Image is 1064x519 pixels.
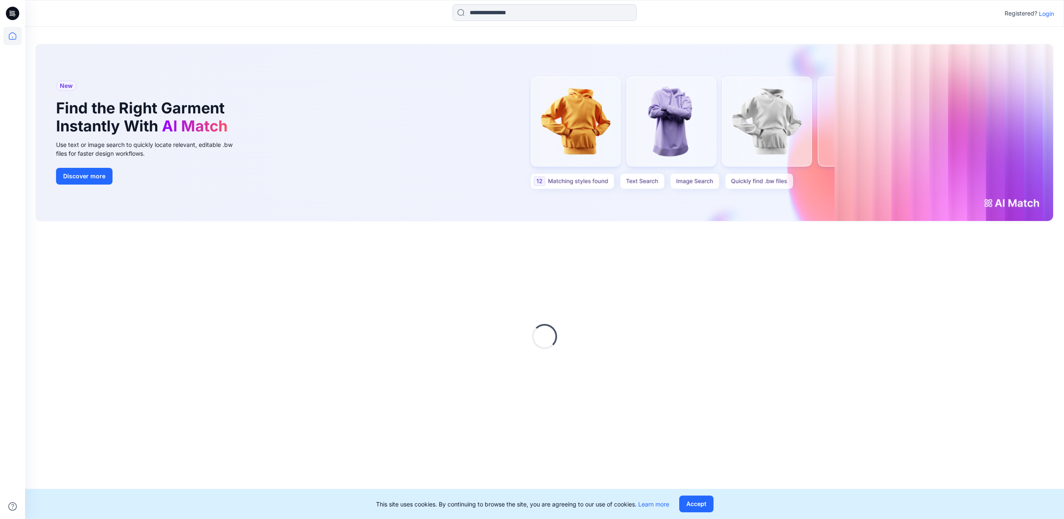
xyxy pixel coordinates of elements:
[56,99,232,135] h1: Find the Right Garment Instantly With
[60,81,73,91] span: New
[1005,8,1037,18] p: Registered?
[162,117,228,135] span: AI Match
[679,496,714,512] button: Accept
[1039,9,1054,18] p: Login
[376,500,669,509] p: This site uses cookies. By continuing to browse the site, you are agreeing to our use of cookies.
[56,140,244,158] div: Use text or image search to quickly locate relevant, editable .bw files for faster design workflows.
[56,168,113,185] button: Discover more
[638,501,669,508] a: Learn more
